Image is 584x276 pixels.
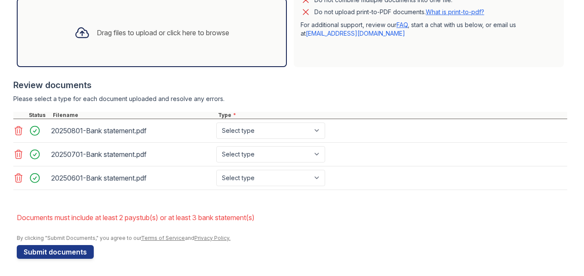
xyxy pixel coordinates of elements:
p: Do not upload print-to-PDF documents. [314,8,484,16]
div: Filename [51,112,216,119]
div: 20250701-Bank statement.pdf [51,147,213,161]
a: FAQ [397,21,408,28]
div: 20250601-Bank statement.pdf [51,171,213,185]
button: Submit documents [17,245,94,259]
p: For additional support, review our , start a chat with us below, or email us at [301,21,557,38]
a: What is print-to-pdf? [426,8,484,15]
a: [EMAIL_ADDRESS][DOMAIN_NAME] [306,30,405,37]
a: Terms of Service [141,235,185,241]
li: Documents must include at least 2 paystub(s) or at least 3 bank statement(s) [17,209,567,226]
div: 20250801-Bank statement.pdf [51,124,213,138]
div: By clicking "Submit Documents," you agree to our and [17,235,567,242]
a: Privacy Policy. [194,235,231,241]
div: Please select a type for each document uploaded and resolve any errors. [13,95,567,103]
div: Status [27,112,51,119]
div: Drag files to upload or click here to browse [97,28,229,38]
div: Type [216,112,567,119]
div: Review documents [13,79,567,91]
